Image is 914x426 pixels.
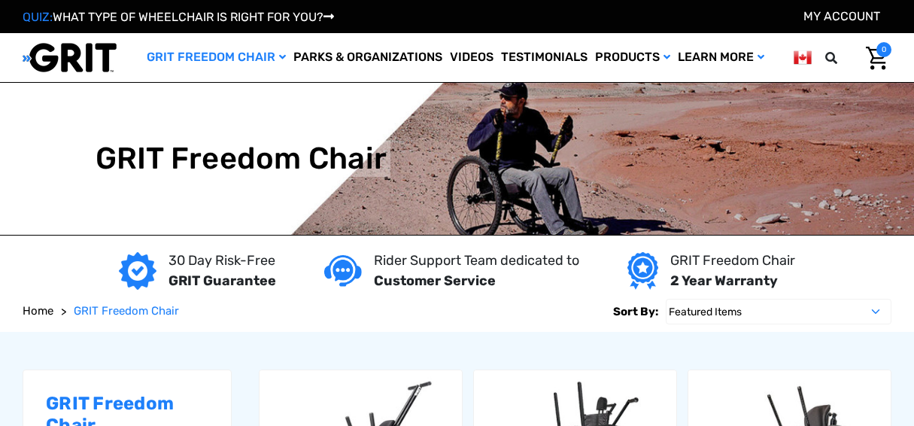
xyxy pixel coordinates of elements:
a: Home [23,303,53,320]
h1: GRIT Freedom Chair [96,141,387,177]
a: GRIT Freedom Chair [143,33,290,82]
strong: Customer Service [374,272,496,289]
a: GRIT Freedom Chair [74,303,179,320]
a: QUIZ:WHAT TYPE OF WHEELCHAIR IS RIGHT FOR YOU? [23,10,334,24]
a: Testimonials [497,33,591,82]
img: GRIT All-Terrain Wheelchair and Mobility Equipment [23,42,117,73]
span: 0 [876,42,891,57]
img: Year warranty [627,252,658,290]
img: ca.png [794,48,812,67]
img: GRIT Guarantee [119,252,156,290]
label: Sort By: [613,299,658,324]
a: Learn More [674,33,768,82]
a: Parks & Organizations [290,33,446,82]
a: Videos [446,33,497,82]
a: Account [803,9,880,23]
strong: 2 Year Warranty [670,272,778,289]
input: Search [832,42,855,74]
a: Cart with 0 items [855,42,891,74]
span: QUIZ: [23,10,53,24]
p: 30 Day Risk-Free [169,251,276,271]
p: GRIT Freedom Chair [670,251,795,271]
span: GRIT Freedom Chair [74,304,179,318]
img: Customer service [324,255,362,286]
a: Products [591,33,674,82]
p: Rider Support Team dedicated to [374,251,579,271]
img: Cart [866,47,888,70]
strong: GRIT Guarantee [169,272,276,289]
span: Home [23,304,53,318]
